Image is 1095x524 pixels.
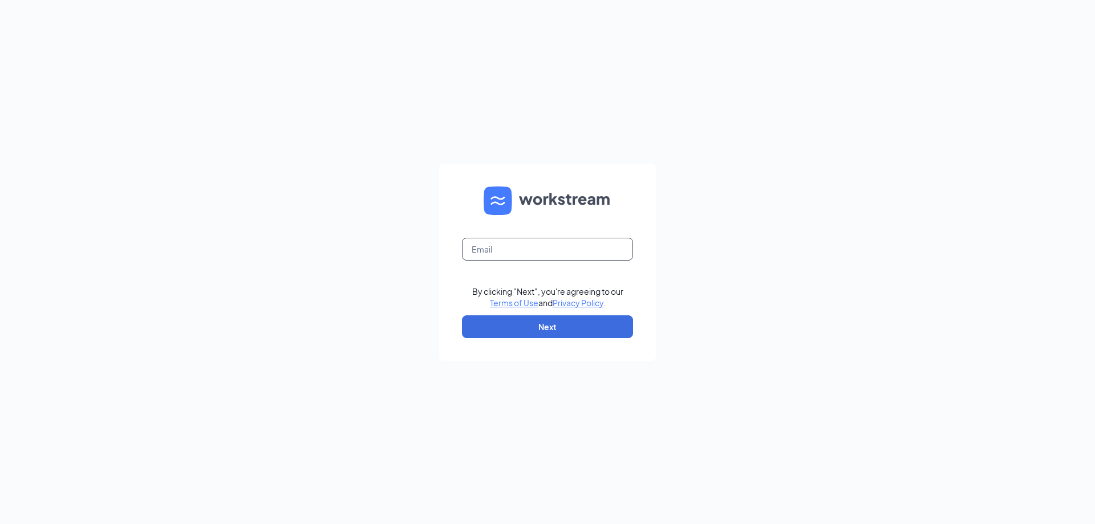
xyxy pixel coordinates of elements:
input: Email [462,238,633,261]
button: Next [462,315,633,338]
div: By clicking "Next", you're agreeing to our and . [472,286,623,308]
a: Terms of Use [490,298,538,308]
a: Privacy Policy [553,298,603,308]
img: WS logo and Workstream text [484,186,611,215]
